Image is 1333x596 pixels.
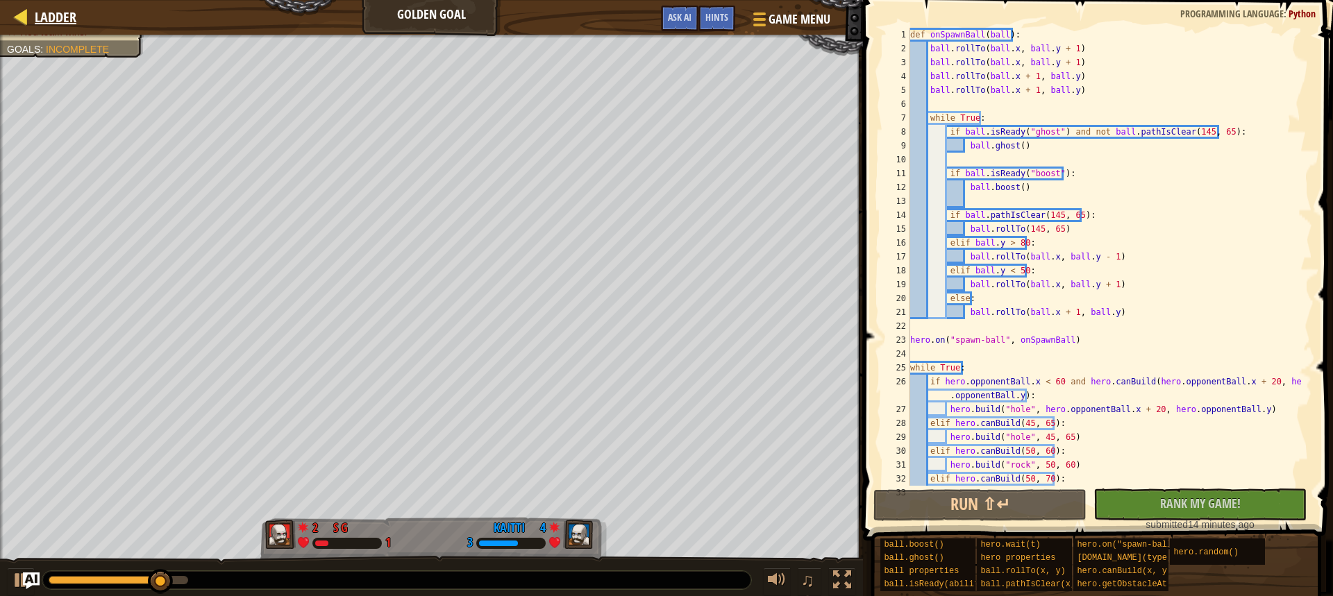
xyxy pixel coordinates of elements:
span: ball.isReady(ability) [884,579,989,589]
div: 25 [882,361,910,375]
span: hero.getObstacleAt(x, y) [1077,579,1197,589]
span: ball properties [884,566,959,576]
button: Ask AI [661,6,698,31]
img: thang_avatar_frame.png [265,520,296,549]
button: Run ⇧↵ [873,489,1087,521]
a: Ladder [28,8,76,26]
div: s g [333,519,348,537]
div: 14 [882,208,910,222]
div: 15 [882,222,910,236]
div: 19 [882,278,910,291]
span: ball.ghost() [884,553,944,563]
span: ball.rollTo(x, y) [980,566,1065,576]
div: kaitti [494,519,525,537]
div: 23 [882,333,910,347]
span: submitted [1146,519,1188,530]
div: 27 [882,402,910,416]
div: 3 [882,56,910,69]
div: 22 [882,319,910,333]
span: : [40,44,46,55]
span: Python [1289,7,1316,20]
button: ♫ [798,568,821,596]
div: 8 [882,125,910,139]
button: Adjust volume [763,568,791,596]
span: Rank My Game! [1160,495,1241,512]
span: ball.pathIsClear(x, y) [980,579,1090,589]
span: ball.boost() [884,540,944,550]
div: 30 [882,444,910,458]
span: : [1284,7,1289,20]
button: Toggle fullscreen [828,568,856,596]
div: 26 [882,375,910,402]
span: Goals [7,44,40,55]
div: 16 [882,236,910,250]
div: 28 [882,416,910,430]
div: 20 [882,291,910,305]
div: 5 [882,83,910,97]
span: hero.random() [1173,547,1239,557]
div: 24 [882,347,910,361]
span: Incomplete [46,44,109,55]
span: hero.on("spawn-ball", f) [1077,540,1197,550]
span: Hints [705,10,728,24]
div: 13 [882,194,910,208]
span: Ladder [35,8,76,26]
span: Ask AI [668,10,691,24]
button: Ctrl + P: Play [7,568,35,596]
div: 10 [882,153,910,167]
div: 7 [882,111,910,125]
div: 18 [882,264,910,278]
div: 1 [882,28,910,42]
span: [DOMAIN_NAME](type, x, y) [1077,553,1202,563]
div: 1 [385,537,391,550]
span: hero properties [980,553,1055,563]
div: 2 [312,519,326,531]
div: 12 [882,180,910,194]
img: thang_avatar_frame.png [563,520,594,549]
span: Game Menu [769,10,830,28]
span: ♫ [800,570,814,590]
div: 29 [882,430,910,444]
span: hero.wait(t) [980,540,1040,550]
span: hero.canBuild(x, y) [1077,566,1172,576]
div: 17 [882,250,910,264]
div: 11 [882,167,910,180]
div: 6 [882,97,910,111]
button: Ask AI [23,572,40,589]
div: 3 [467,537,473,550]
div: 9 [882,139,910,153]
div: 2 [882,42,910,56]
button: Game Menu [742,6,839,38]
div: 4 [532,519,546,531]
div: 21 [882,305,910,319]
div: 31 [882,458,910,472]
span: Programming language [1180,7,1284,20]
button: Rank My Game! [1093,488,1307,520]
div: 32 [882,472,910,486]
div: 33 [882,486,910,500]
div: 4 [882,69,910,83]
div: 14 minutes ago [1100,518,1300,531]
